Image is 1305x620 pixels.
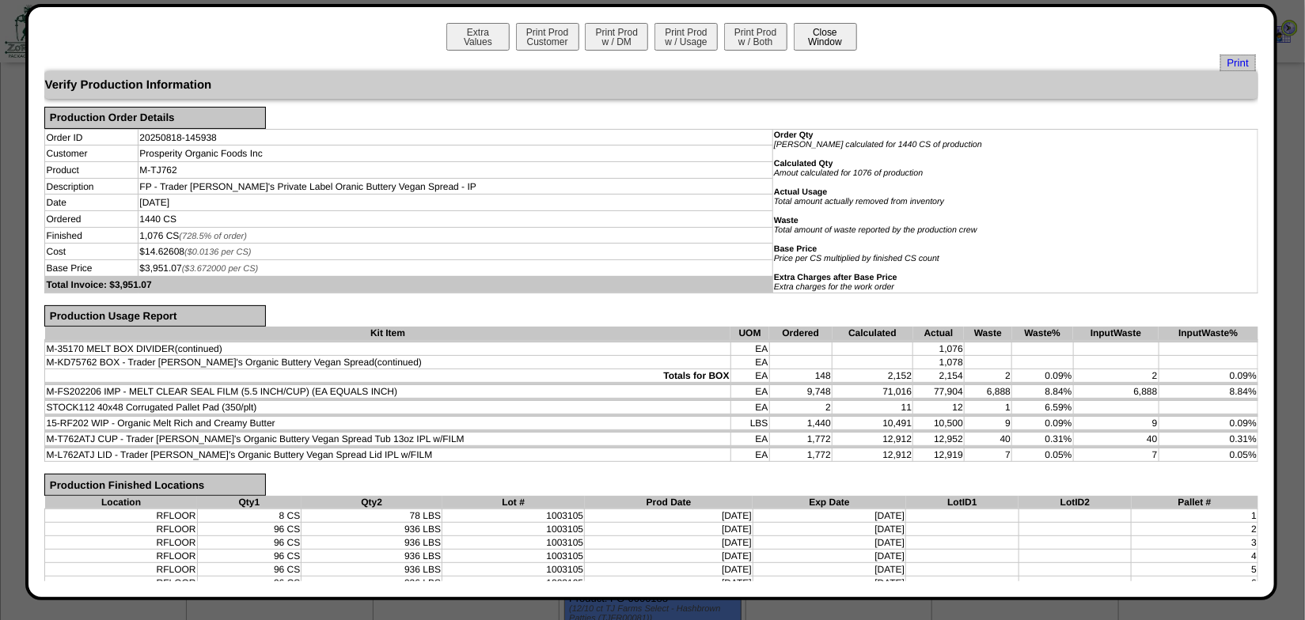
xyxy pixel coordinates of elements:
td: $14.62608 [138,244,773,260]
td: 0.09% [1159,369,1258,383]
td: 71,016 [833,385,913,399]
td: 8.84% [1012,385,1074,399]
td: 9 [964,417,1011,430]
div: Production Order Details [44,107,265,129]
td: EA [730,369,769,383]
td: 2 [1132,522,1258,535]
td: FP - Trader [PERSON_NAME]'s Private Label Oranic Buttery Vegan Spread - IP [138,178,773,195]
td: 4 [1132,549,1258,562]
td: 0.09% [1159,417,1258,430]
th: InputWaste% [1159,327,1258,340]
td: Total Invoice: $3,951.07 [45,276,773,293]
th: Lot # [442,496,585,509]
td: Cost [45,244,138,260]
b: Base Price [774,244,818,254]
td: 2 [769,401,832,414]
td: 7 [964,448,1011,462]
i: Total amount actually removed from inventory [774,197,944,206]
span: (continued) [175,343,222,354]
td: 1003105 [442,535,585,549]
span: (728.5% of order) [179,232,247,241]
td: M-T762ATJ CUP - Trader [PERSON_NAME]'s Organic Buttery Vegan Spread Tub 13oz IPL w/FILM [45,433,730,446]
td: 12,952 [913,433,965,446]
td: 7 [1073,448,1159,462]
th: Qty2 [302,496,442,509]
button: CloseWindow [794,23,857,51]
th: LotID1 [906,496,1019,509]
button: Print ProdCustomer [516,23,579,51]
td: [DATE] [585,535,753,549]
td: Ordered [45,211,138,228]
td: EA [730,385,769,399]
th: Actual [913,327,965,340]
td: 12,912 [833,433,913,446]
a: Print [1220,55,1256,71]
th: Kit Item [45,327,730,340]
button: ExtraValues [446,23,510,51]
td: 11 [833,401,913,414]
td: 1003105 [442,522,585,535]
td: 6.59% [1012,401,1074,414]
th: LotID2 [1019,496,1132,509]
td: 1,772 [769,433,832,446]
td: 3 [1132,535,1258,549]
td: 10,491 [833,417,913,430]
td: 78 LBS [302,508,442,522]
td: RFLOOR [45,522,197,535]
td: 936 LBS [302,562,442,576]
td: M-FS202206 IMP - MELT CLEAR SEAL FILM (5.5 INCH/CUP) (EA EQUALS INCH) [45,385,730,399]
td: 148 [769,369,832,383]
td: 2 [964,369,1011,383]
td: [DATE] [585,549,753,562]
button: Print Prodw / Usage [654,23,718,51]
span: ($0.0136 per CS) [184,248,251,257]
td: 6 [1132,576,1258,589]
b: Actual Usage [774,187,828,197]
td: 1,440 [769,417,832,430]
td: M-L762ATJ LID - Trader [PERSON_NAME]'s Organic Buttery Vegan Spread Lid IPL w/FILM [45,448,730,462]
td: [DATE] [585,522,753,535]
td: 9,748 [769,385,832,399]
td: 12,912 [833,448,913,462]
button: Print Prodw / DM [585,23,648,51]
td: Date [45,195,138,211]
td: 1,076 CS [138,227,773,244]
td: Description [45,178,138,195]
td: 2 [1073,369,1159,383]
td: 0.31% [1159,433,1258,446]
i: [PERSON_NAME] calculated for 1440 CS of production [774,140,982,149]
td: 0.05% [1159,448,1258,462]
td: 0.09% [1012,417,1074,430]
td: RFLOOR [45,576,197,589]
td: [DATE] [753,535,905,549]
th: Location [45,496,197,509]
i: Extra charges for the work order [774,282,894,292]
td: 40 [964,433,1011,446]
td: Base Price [45,260,138,277]
td: 936 LBS [302,576,442,589]
td: 6,888 [964,385,1011,399]
td: 1,076 [913,342,965,356]
td: 936 LBS [302,522,442,535]
td: [DATE] [753,522,905,535]
td: 20250818-145938 [138,129,773,146]
td: 1440 CS [138,211,773,228]
td: Prosperity Organic Foods Inc [138,146,773,162]
td: 15-RF202 WIP - Organic Melt Rich and Creamy Butter [45,417,730,430]
th: UOM [730,327,769,340]
td: STOCK112 40x48 Corrugated Pallet Pad (350/plt) [45,401,730,414]
th: Waste% [1012,327,1074,340]
th: Calculated [833,327,913,340]
td: [DATE] [138,195,773,211]
div: Production Usage Report [44,305,265,327]
td: 2,154 [913,369,965,383]
td: 5 [1132,562,1258,576]
span: (continued) [374,357,422,368]
td: Totals for BOX [45,369,730,383]
td: 1,078 [913,356,965,369]
b: Extra Charges after Base Price [774,273,897,282]
td: RFLOOR [45,549,197,562]
td: 10,500 [913,417,965,430]
th: Prod Date [585,496,753,509]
